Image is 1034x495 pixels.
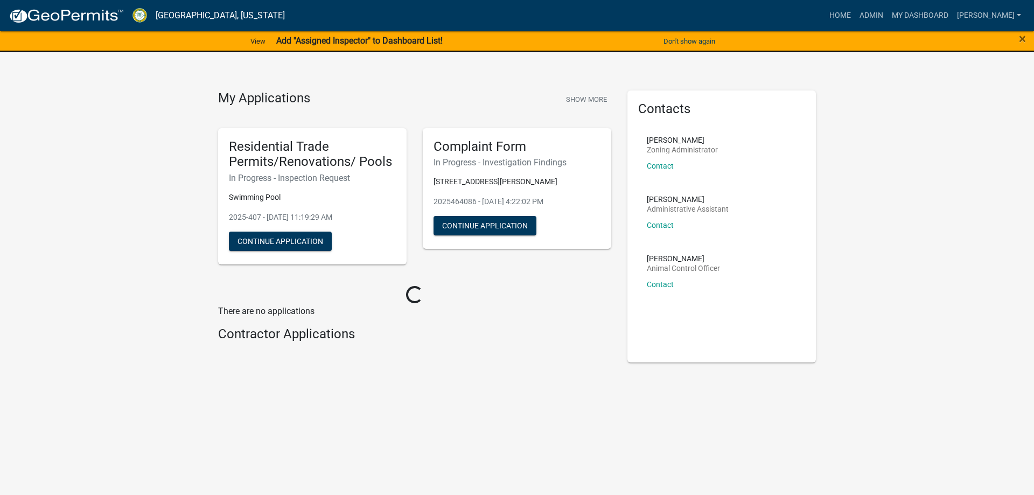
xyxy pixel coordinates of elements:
[647,255,720,262] p: [PERSON_NAME]
[218,326,611,346] wm-workflow-list-section: Contractor Applications
[659,32,719,50] button: Don't show again
[132,8,147,23] img: Crawford County, Georgia
[156,6,285,25] a: [GEOGRAPHIC_DATA], [US_STATE]
[647,146,718,154] p: Zoning Administrator
[647,205,729,213] p: Administrative Assistant
[638,101,805,117] h5: Contacts
[647,221,674,229] a: Contact
[647,264,720,272] p: Animal Control Officer
[218,326,611,342] h4: Contractor Applications
[825,5,855,26] a: Home
[229,139,396,170] h5: Residential Trade Permits/Renovations/ Pools
[562,90,611,108] button: Show More
[647,196,729,203] p: [PERSON_NAME]
[246,32,270,50] a: View
[855,5,888,26] a: Admin
[229,192,396,203] p: Swimming Pool
[1019,31,1026,46] span: ×
[647,280,674,289] a: Contact
[1019,32,1026,45] button: Close
[434,176,600,187] p: [STREET_ADDRESS][PERSON_NAME]
[647,162,674,170] a: Contact
[434,196,600,207] p: 2025464086 - [DATE] 4:22:02 PM
[888,5,953,26] a: My Dashboard
[434,157,600,168] h6: In Progress - Investigation Findings
[218,305,611,318] p: There are no applications
[229,212,396,223] p: 2025-407 - [DATE] 11:19:29 AM
[229,173,396,183] h6: In Progress - Inspection Request
[647,136,718,144] p: [PERSON_NAME]
[434,139,600,155] h5: Complaint Form
[276,36,443,46] strong: Add "Assigned Inspector" to Dashboard List!
[953,5,1025,26] a: [PERSON_NAME]
[218,90,310,107] h4: My Applications
[229,232,332,251] button: Continue Application
[434,216,536,235] button: Continue Application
